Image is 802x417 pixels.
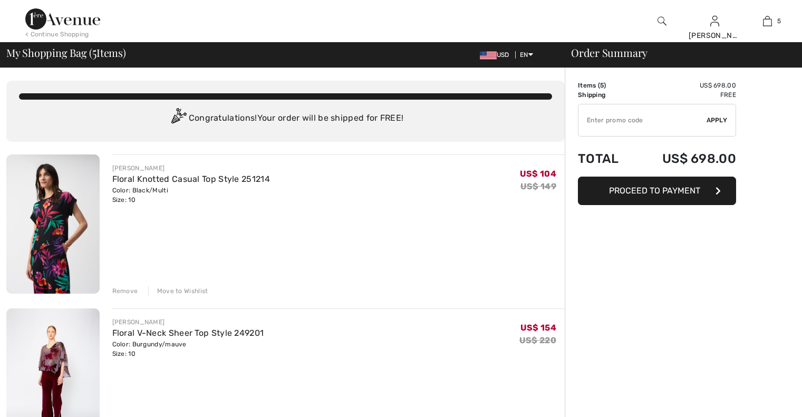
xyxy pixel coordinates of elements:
img: My Info [710,15,719,27]
img: 1ère Avenue [25,8,100,30]
a: 5 [741,15,793,27]
div: [PERSON_NAME] [112,163,270,173]
s: US$ 149 [520,181,556,191]
input: Promo code [578,104,707,136]
div: Color: Burgundy/mauve Size: 10 [112,340,264,358]
div: Move to Wishlist [148,286,208,296]
div: [PERSON_NAME] [112,317,264,327]
div: Color: Black/Multi Size: 10 [112,186,270,205]
img: My Bag [763,15,772,27]
img: Floral Knotted Casual Top Style 251214 [6,154,100,294]
a: Floral Knotted Casual Top Style 251214 [112,174,270,184]
img: US Dollar [480,51,497,60]
span: 5 [600,82,604,89]
td: US$ 698.00 [634,81,736,90]
img: search the website [658,15,666,27]
span: USD [480,51,514,59]
span: 5 [92,45,96,59]
span: EN [520,51,533,59]
div: Congratulations! Your order will be shipped for FREE! [19,108,552,129]
td: Free [634,90,736,100]
img: Congratulation2.svg [168,108,189,129]
td: Total [578,141,634,177]
a: Floral V-Neck Sheer Top Style 249201 [112,328,264,338]
div: < Continue Shopping [25,30,89,39]
span: US$ 104 [520,169,556,179]
s: US$ 220 [519,335,556,345]
div: Order Summary [558,47,796,58]
span: My Shopping Bag ( Items) [6,47,126,58]
a: Sign In [710,16,719,26]
button: Proceed to Payment [578,177,736,205]
span: Proceed to Payment [609,186,700,196]
div: [PERSON_NAME] [689,30,740,41]
span: US$ 154 [520,323,556,333]
td: Items ( ) [578,81,634,90]
td: Shipping [578,90,634,100]
span: 5 [777,16,781,26]
div: Remove [112,286,138,296]
td: US$ 698.00 [634,141,736,177]
span: Apply [707,115,728,125]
